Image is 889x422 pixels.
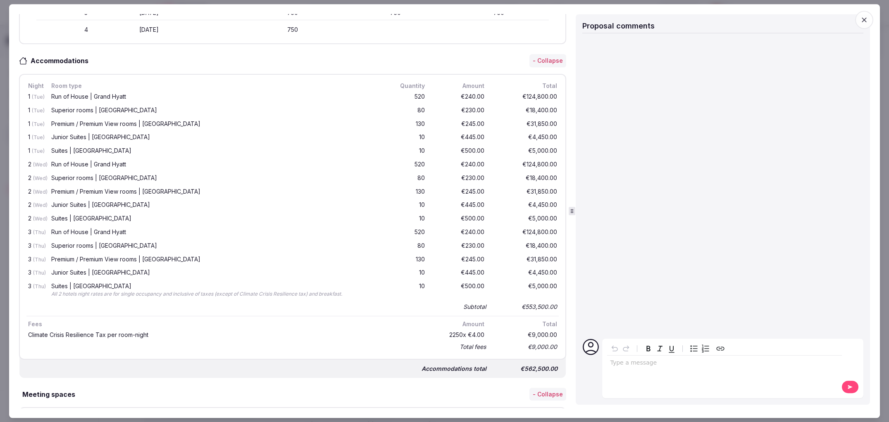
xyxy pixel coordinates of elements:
[493,173,559,184] div: €18,400.00
[493,92,559,102] div: €124,800.00
[26,173,43,184] div: 2
[32,135,45,141] span: (Tue)
[433,187,486,197] div: €245.00
[715,343,726,354] button: Create link
[433,173,486,184] div: €230.00
[493,201,559,211] div: €4,450.00
[26,81,43,90] div: Night
[607,356,842,372] div: editable markdown
[51,135,379,140] div: Junior Suites | [GEOGRAPHIC_DATA]
[387,255,427,265] div: 130
[387,268,427,279] div: 10
[493,363,559,375] div: €562,500.00
[493,341,559,353] div: €9,000.00
[50,81,380,90] div: Room type
[26,201,43,211] div: 2
[33,256,46,263] span: (Thu)
[51,161,379,167] div: Run of House | Grand Hyatt
[582,21,655,30] span: Proposal comments
[139,9,239,17] div: [DATE]
[666,343,677,354] button: Underline
[433,255,486,265] div: €245.00
[433,106,486,116] div: €230.00
[26,160,43,170] div: 2
[243,26,343,34] div: 750
[433,119,486,130] div: €245.00
[387,241,427,251] div: 80
[51,270,379,276] div: Junior Suites | [GEOGRAPHIC_DATA]
[493,81,559,90] div: Total
[493,214,559,224] div: €5,000.00
[387,173,427,184] div: 80
[33,283,46,289] span: (Thu)
[32,148,45,154] span: (Tue)
[493,320,559,329] div: Total
[433,228,486,238] div: €240.00
[26,133,43,143] div: 1
[36,26,136,34] div: 4
[26,187,43,197] div: 2
[433,201,486,211] div: €445.00
[493,282,559,299] div: €5,000.00
[433,330,486,339] div: 2250 x €4.00
[51,256,379,262] div: Premium / Premium View rooms | [GEOGRAPHIC_DATA]
[33,270,46,276] span: (Thu)
[33,229,46,235] span: (Thu)
[433,160,486,170] div: €240.00
[493,106,559,116] div: €18,400.00
[243,9,343,17] div: 750
[33,175,48,181] span: (Wed)
[493,330,559,339] div: €9,000.00
[387,133,427,143] div: 10
[493,255,559,265] div: €31,850.00
[26,214,43,224] div: 2
[654,343,666,354] button: Italic
[449,9,549,17] div: 750
[433,282,486,299] div: €500.00
[27,56,97,66] h3: Accommodations
[26,228,43,238] div: 3
[700,343,711,354] button: Numbered list
[493,119,559,130] div: €31,850.00
[51,216,379,221] div: Suites | [GEOGRAPHIC_DATA]
[51,148,379,154] div: Suites | [GEOGRAPHIC_DATA]
[433,268,486,279] div: €445.00
[387,160,427,170] div: 520
[493,146,559,156] div: €5,000.00
[387,187,427,197] div: 130
[433,320,486,329] div: Amount
[26,241,43,251] div: 3
[33,189,48,195] span: (Wed)
[32,94,45,100] span: (Tue)
[387,92,427,102] div: 520
[51,291,379,298] div: All 2 hotels night rates are for single occupancy and inclusive of taxes (except of Climate Crisi...
[51,107,379,113] div: Superior rooms | [GEOGRAPHIC_DATA]
[493,133,559,143] div: €4,450.00
[346,9,446,17] div: 750
[28,332,425,338] div: Climate Crisis Resilience Tax per room-night
[493,241,559,251] div: €18,400.00
[139,26,239,34] div: [DATE]
[387,146,427,156] div: 10
[433,133,486,143] div: €445.00
[26,282,43,299] div: 3
[529,55,566,68] button: - Collapse
[433,214,486,224] div: €500.00
[33,243,46,249] span: (Thu)
[433,81,486,90] div: Amount
[51,189,379,194] div: Premium / Premium View rooms | [GEOGRAPHIC_DATA]
[33,161,48,168] span: (Wed)
[387,282,427,299] div: 10
[387,106,427,116] div: 80
[460,343,486,351] div: Total fees
[493,187,559,197] div: €31,850.00
[33,216,48,222] span: (Wed)
[51,229,379,235] div: Run of House | Grand Hyatt
[51,202,379,208] div: Junior Suites | [GEOGRAPHIC_DATA]
[51,175,379,181] div: Superior rooms | [GEOGRAPHIC_DATA]
[493,268,559,279] div: €4,450.00
[26,106,43,116] div: 1
[688,343,700,354] button: Bulleted list
[387,119,427,130] div: 130
[387,228,427,238] div: 520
